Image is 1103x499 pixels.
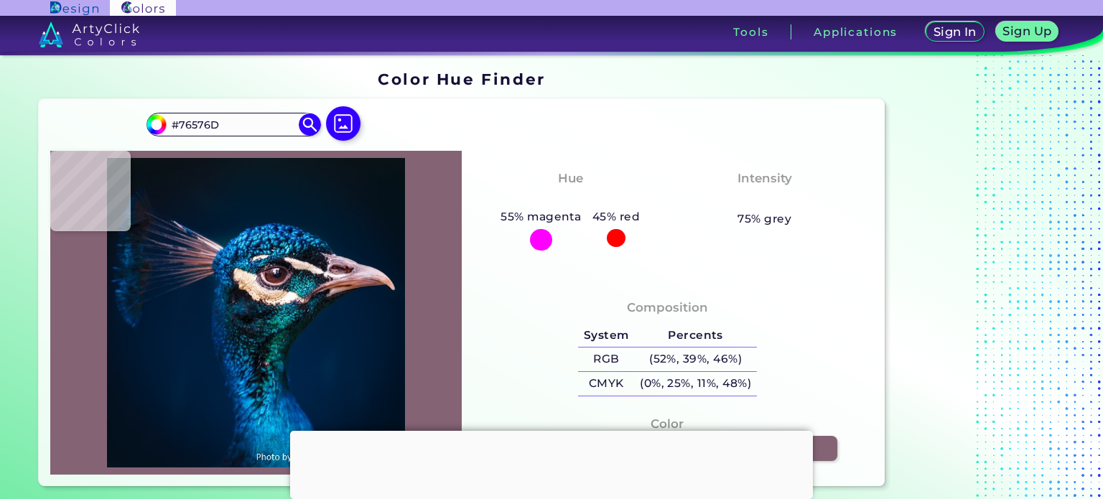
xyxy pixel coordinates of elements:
img: icon picture [326,106,360,141]
a: Sign Up [999,23,1056,41]
img: img_pavlin.jpg [57,158,455,468]
img: ArtyClick Design logo [50,1,98,15]
h5: RGB [578,348,634,371]
input: type color.. [167,115,300,134]
iframe: Advertisement [290,431,813,495]
img: icon search [299,113,320,135]
h4: Composition [627,297,708,318]
h1: Color Hue Finder [378,68,545,90]
h4: Hue [558,168,583,189]
h3: Applications [814,27,898,37]
h4: Color [651,414,684,434]
h5: System [578,324,634,348]
h3: Pale [744,191,785,208]
h5: Percents [634,324,756,348]
h5: Sign In [935,27,974,37]
h4: Intensity [737,168,792,189]
h5: Sign Up [1005,26,1050,37]
h5: (52%, 39%, 46%) [634,348,756,371]
a: Sign In [929,23,982,41]
h5: (0%, 25%, 11%, 48%) [634,372,756,396]
h5: 75% grey [737,210,791,228]
h3: Magenta-Red [519,191,622,208]
img: logo_artyclick_colors_white.svg [39,22,140,47]
h3: Tools [733,27,768,37]
h5: 45% red [587,207,646,226]
h5: CMYK [578,372,634,396]
iframe: Advertisement [890,65,1070,493]
h5: 55% magenta [495,207,587,226]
